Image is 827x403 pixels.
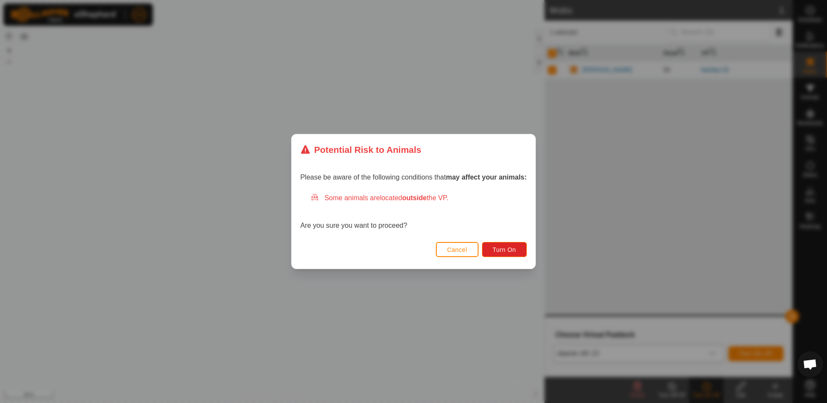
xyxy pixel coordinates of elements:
[447,246,467,253] span: Cancel
[482,242,527,257] button: Turn On
[300,193,527,231] div: Are you sure you want to proceed?
[436,242,479,257] button: Cancel
[446,174,527,181] strong: may affect your animals:
[402,194,427,201] strong: outside
[300,174,527,181] span: Please be aware of the following conditions that
[311,193,527,203] div: Some animals are
[380,194,448,201] span: located the VP.
[300,143,421,156] div: Potential Risk to Animals
[797,351,823,377] div: Open chat
[493,246,516,253] span: Turn On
